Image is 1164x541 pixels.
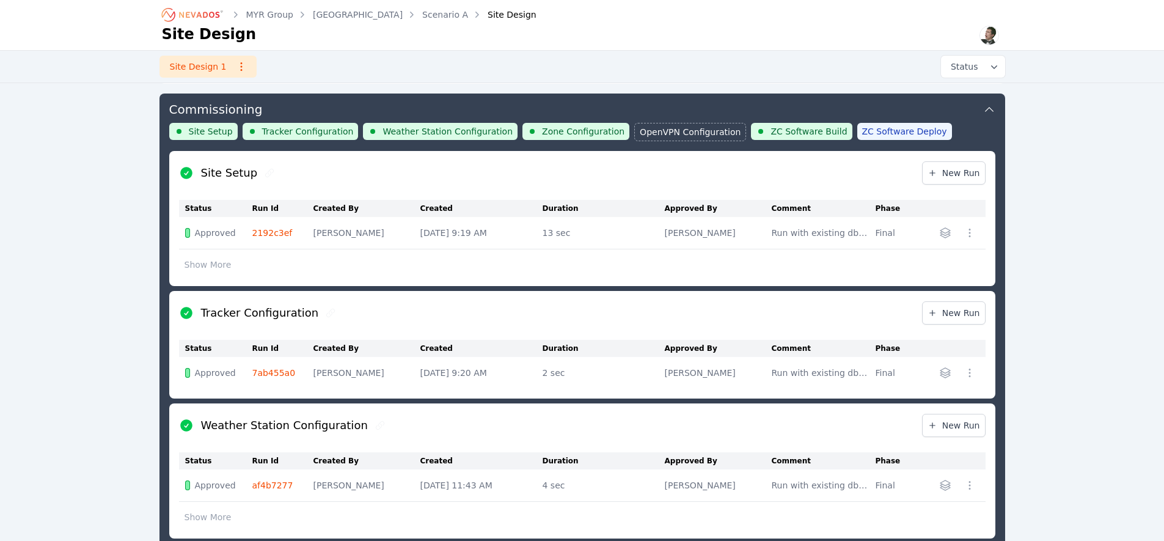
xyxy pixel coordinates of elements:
span: New Run [928,307,980,319]
div: 2 sec [543,367,659,379]
th: Run Id [252,200,313,217]
h2: Weather Station Configuration [201,417,368,434]
th: Created By [313,452,420,469]
td: [DATE] 11:43 AM [420,469,543,502]
td: [PERSON_NAME] [313,357,420,389]
th: Phase [876,452,913,469]
td: [DATE] 9:19 AM [420,217,543,249]
span: New Run [928,167,980,179]
th: Approved By [665,200,772,217]
span: Site Setup [189,125,233,138]
a: New Run [922,301,986,325]
th: Duration [543,452,665,469]
span: ZC Software Build [771,125,847,138]
img: Alex Kushner [979,26,999,45]
div: Final [876,367,907,379]
td: [PERSON_NAME] [665,357,772,389]
span: ZC Software Deploy [862,125,947,138]
td: [DATE] 9:20 AM [420,357,543,389]
th: Created By [313,200,420,217]
div: Site Design [470,9,536,21]
a: Site Design 1 [159,56,257,78]
th: Duration [543,200,665,217]
th: Duration [543,340,665,357]
th: Phase [876,340,913,357]
td: [PERSON_NAME] [665,469,772,502]
h1: Site Design [162,24,257,44]
span: Status [946,61,978,73]
a: Scenario A [422,9,468,21]
div: Run with existing db values [772,479,869,491]
h3: Commissioning [169,101,263,118]
th: Status [179,340,252,357]
span: Approved [195,227,236,239]
span: Zone Configuration [542,125,624,138]
th: Created [420,452,543,469]
span: Approved [195,479,236,491]
button: Show More [179,506,237,529]
a: New Run [922,414,986,437]
th: Comment [772,200,876,217]
a: New Run [922,161,986,185]
th: Created [420,200,543,217]
a: af4b7277 [252,480,293,490]
div: 13 sec [543,227,659,239]
th: Comment [772,340,876,357]
th: Approved By [665,452,772,469]
h2: Tracker Configuration [201,304,319,322]
th: Run Id [252,340,313,357]
th: Comment [772,452,876,469]
th: Status [179,200,252,217]
span: Weather Station Configuration [383,125,513,138]
div: Final [876,479,907,491]
th: Run Id [252,452,313,469]
a: 2192c3ef [252,228,293,238]
a: [GEOGRAPHIC_DATA] [313,9,403,21]
th: Phase [876,200,913,217]
td: [PERSON_NAME] [665,217,772,249]
span: OpenVPN Configuration [640,126,741,138]
a: MYR Group [246,9,293,21]
td: [PERSON_NAME] [313,469,420,502]
span: New Run [928,419,980,432]
button: Status [941,56,1005,78]
button: Commissioning [169,94,995,123]
div: Final [876,227,907,239]
span: Approved [195,367,236,379]
div: Run with existing db values [772,227,869,239]
h2: Site Setup [201,164,258,182]
th: Approved By [665,340,772,357]
th: Created By [313,340,420,357]
th: Created [420,340,543,357]
nav: Breadcrumb [162,5,536,24]
div: Run with existing db values [772,367,869,379]
span: Tracker Configuration [262,125,354,138]
button: Show More [179,253,237,276]
td: [PERSON_NAME] [313,217,420,249]
div: 4 sec [543,479,659,491]
th: Status [179,452,252,469]
a: 7ab455a0 [252,368,296,378]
